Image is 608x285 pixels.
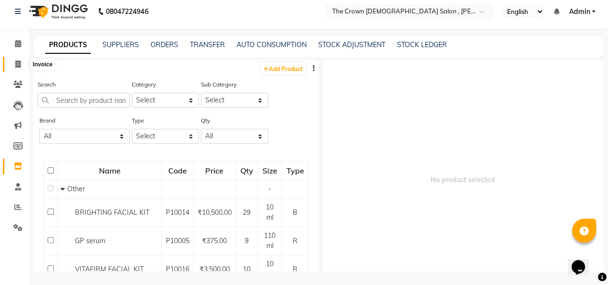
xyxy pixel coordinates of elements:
[569,7,590,17] span: Admin
[245,236,248,245] span: 9
[194,162,235,179] div: Price
[166,208,189,217] span: P10014
[201,116,210,125] label: Qty
[37,93,130,108] input: Search by product name or code
[318,40,385,49] a: STOCK ADJUSTMENT
[261,62,305,74] a: Add Product
[236,162,257,179] div: Qty
[37,80,56,89] label: Search
[132,80,156,89] label: Category
[243,265,250,273] span: 10
[397,40,447,49] a: STOCK LEDGER
[166,236,189,245] span: P10005
[201,80,236,89] label: Sub Category
[75,265,144,273] span: VITAFIRM FACIAL KIT
[61,185,67,193] span: Collapse Row
[236,40,307,49] a: AUTO CONSUMPTION
[293,265,298,273] span: B
[75,208,149,217] span: BRIGHTING FACIAL KIT
[59,162,161,179] div: Name
[266,260,273,278] span: 10 ml
[198,208,232,217] span: ₹10,500.00
[259,162,281,179] div: Size
[30,59,55,70] div: Invoice
[264,231,275,250] span: 110 ml
[67,185,85,193] span: Other
[243,208,250,217] span: 29
[293,208,298,217] span: B
[283,162,308,179] div: Type
[293,236,298,245] span: R
[266,203,273,222] span: 10 ml
[199,265,230,273] span: ₹3,500.00
[568,247,598,275] iframe: chat widget
[202,236,227,245] span: ₹375.00
[39,116,55,125] label: Brand
[132,116,144,125] label: Type
[268,185,271,193] span: -
[45,37,91,54] a: PRODUCTS
[166,265,189,273] span: P10016
[190,40,225,49] a: TRANSFER
[150,40,178,49] a: ORDERS
[75,236,105,245] span: GP serum
[102,40,139,49] a: SUPPLIERS
[162,162,193,179] div: Code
